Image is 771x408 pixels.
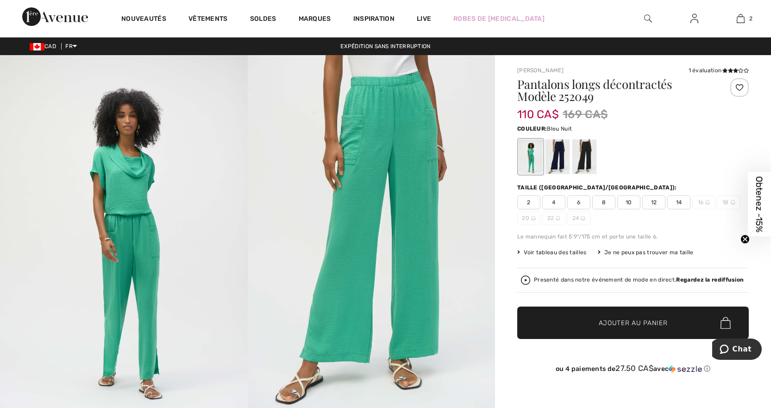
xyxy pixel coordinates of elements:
button: Ajouter au panier [517,307,749,339]
span: 27.50 CA$ [615,364,653,373]
img: 1ère Avenue [22,7,88,26]
span: CAD [30,43,60,50]
div: ou 4 paiements de avec [517,364,749,373]
div: Le mannequin fait 5'9"/175 cm et porte une taille 6. [517,232,749,241]
span: 2 [517,195,540,209]
iframe: Ouvre un widget dans lequel vous pouvez chatter avec l’un de nos agents [712,339,762,362]
a: Nouveautés [121,15,166,25]
span: Bleu Nuit [547,126,572,132]
img: Mes infos [690,13,698,24]
span: 4 [542,195,565,209]
div: Obtenez -15%Close teaser [748,172,771,236]
span: Obtenez -15% [754,176,765,232]
span: 2 [749,14,752,23]
span: Voir tableau des tailles [517,248,587,257]
button: Close teaser [740,234,750,244]
div: Garden green [519,139,543,174]
img: recherche [644,13,652,24]
span: FR [65,43,77,50]
span: 14 [667,195,690,209]
span: Couleur: [517,126,547,132]
img: ring-m.svg [531,216,536,220]
a: Robes de [MEDICAL_DATA] [453,14,545,24]
div: Presenté dans notre événement de mode en direct. [534,277,744,283]
span: Ajouter au panier [599,318,668,328]
span: 24 [567,211,590,225]
div: ou 4 paiements de27.50 CA$avecSezzle Cliquez pour en savoir plus sur Sezzle [517,364,749,377]
h1: Pantalons longs décontractés Modèle 252049 [517,78,710,102]
div: Noir [572,139,596,174]
div: Taille ([GEOGRAPHIC_DATA]/[GEOGRAPHIC_DATA]): [517,183,679,192]
a: Vêtements [188,15,228,25]
span: 10 [617,195,640,209]
a: Live [417,14,431,24]
span: 18 [717,195,740,209]
img: Regardez la rediffusion [521,276,530,285]
a: Marques [299,15,331,25]
img: Canadian Dollar [30,43,44,50]
div: Bleu Nuit [545,139,570,174]
div: Je ne peux pas trouver ma taille [598,248,694,257]
span: 8 [592,195,615,209]
a: [PERSON_NAME] [517,67,564,74]
img: ring-m.svg [581,216,585,220]
img: Bag.svg [721,317,731,329]
span: 169 CA$ [563,106,608,123]
span: 22 [542,211,565,225]
img: Sezzle [669,365,702,373]
a: 2 [718,13,763,24]
img: Mon panier [737,13,745,24]
img: ring-m.svg [731,200,735,205]
a: Se connecter [683,13,706,25]
span: 16 [692,195,715,209]
span: 110 CA$ [517,99,559,121]
img: ring-m.svg [705,200,710,205]
span: 12 [642,195,665,209]
a: Soldes [250,15,276,25]
span: Inspiration [353,15,395,25]
span: 6 [567,195,590,209]
span: 20 [517,211,540,225]
img: ring-m.svg [556,216,560,220]
div: 1 évaluation [689,66,749,75]
strong: Regardez la rediffusion [676,276,744,283]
